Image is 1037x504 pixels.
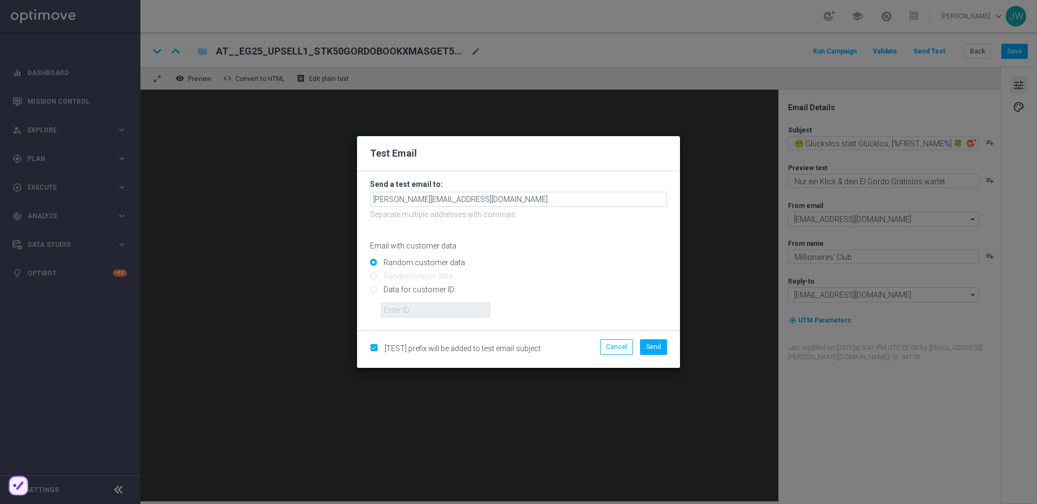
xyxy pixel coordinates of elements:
[370,210,667,219] p: Separate multiple addresses with commas
[385,344,541,353] span: [TEST] prefix will be added to test email subject
[370,147,667,160] h2: Test Email
[646,343,661,351] span: Send
[370,241,667,251] p: Email with customer data
[600,339,633,354] button: Cancel
[381,303,490,318] input: Enter ID
[370,179,667,189] h3: Send a test email to:
[381,258,465,267] label: Random customer data
[640,339,667,354] button: Send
